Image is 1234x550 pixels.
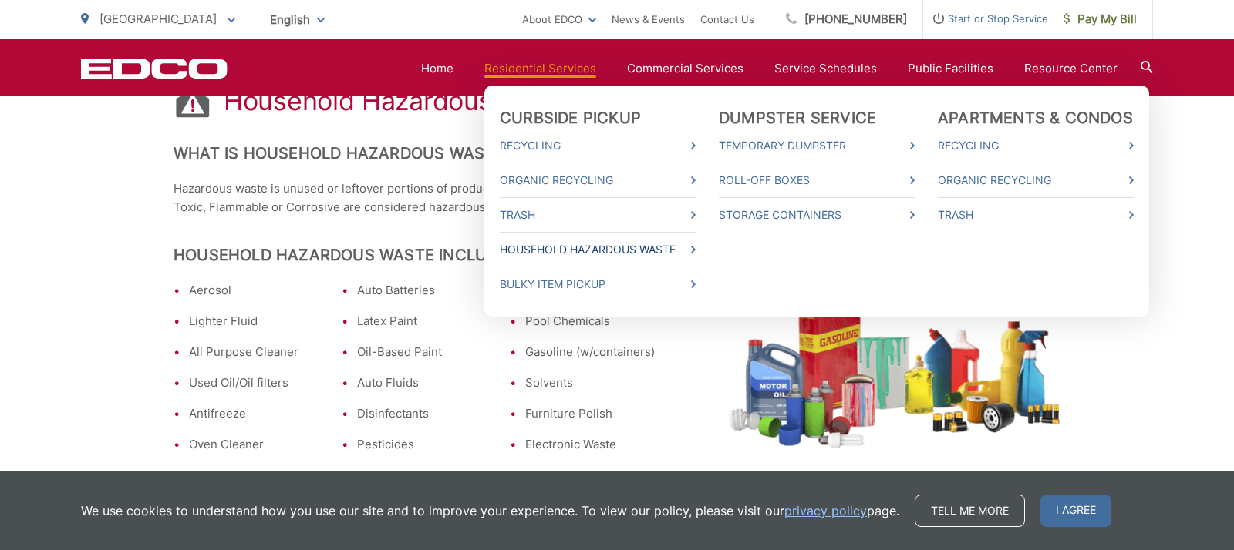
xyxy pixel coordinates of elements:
h2: Household Hazardous Waste Includes Leftover: [174,246,1060,264]
a: Curbside Pickup [500,109,641,127]
li: All Purpose Cleaner [189,343,319,361]
a: Organic Recycling [938,171,1134,189]
li: Antifreeze [189,404,319,423]
span: Pay My Bill [1064,10,1137,29]
a: Resource Center [1024,59,1118,78]
li: Furniture Polish [525,404,655,423]
a: Home [421,59,453,78]
a: Recycling [500,136,696,155]
a: Organic Recycling [500,171,696,189]
li: Disinfectants [357,404,487,423]
a: Apartments & Condos [938,109,1133,127]
p: We use cookies to understand how you use our site and to improve your experience. To view our pol... [81,501,899,520]
li: Latex Paint [357,312,487,330]
a: Contact Us [700,10,754,29]
a: privacy policy [784,501,867,520]
li: Electronic Waste [525,435,655,454]
a: Residential Services [484,59,596,78]
li: Pool Chemicals [525,312,655,330]
a: Recycling [938,136,1134,155]
p: Hazardous waste is unused or leftover portions of products containing toxic chemicals used around... [174,179,1060,216]
h2: What is Household Hazardous Waste? [174,144,1060,163]
a: Storage Containers [719,206,915,224]
a: Temporary Dumpster [719,136,915,155]
a: Commercial Services [627,59,743,78]
a: Trash [500,206,696,224]
a: News & Events [612,10,685,29]
a: Dumpster Service [719,109,876,127]
a: Trash [938,206,1134,224]
span: [GEOGRAPHIC_DATA] [99,12,217,26]
a: Service Schedules [774,59,877,78]
li: Gasoline (w/containers) [525,343,655,361]
span: English [258,6,336,33]
li: Solvents [525,374,655,392]
li: Oil-Based Paint [357,343,487,361]
li: Oven Cleaner [189,435,319,454]
a: EDCD logo. Return to the homepage. [81,58,228,79]
a: Household Hazardous Waste [500,240,696,259]
a: Public Facilities [908,59,993,78]
li: Auto Fluids [357,374,487,392]
li: Used Oil/Oil filters [189,374,319,392]
a: Tell me more [915,495,1025,527]
img: Pile of leftover household hazardous waste [729,304,1060,448]
li: Pesticides [357,435,487,454]
a: Roll-Off Boxes [719,171,915,189]
li: Aerosol [189,281,319,300]
h1: Household Hazardous Waste [224,86,575,116]
li: Lighter Fluid [189,312,319,330]
a: About EDCO [522,10,596,29]
a: Bulky Item Pickup [500,275,696,293]
li: Auto Batteries [357,281,487,300]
